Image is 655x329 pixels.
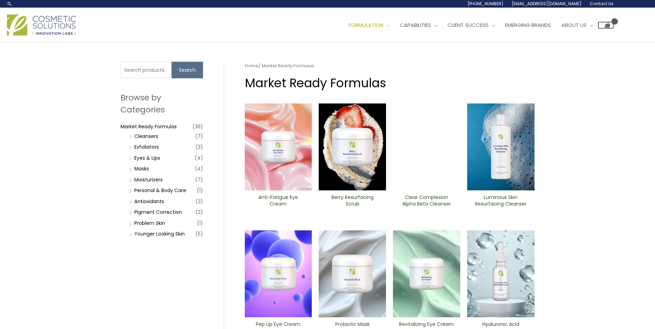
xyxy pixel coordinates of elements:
a: Problem Skin [134,220,165,227]
a: Luminous Skin Resurfacing ​Cleanser [473,194,529,210]
img: Anti Fatigue Eye Cream [245,103,312,190]
a: PIgment Correction [134,209,182,216]
a: Eyes & Lips [134,154,160,161]
a: Exfoliators [134,143,159,150]
span: Emerging Brands [505,21,551,29]
input: Search products… [121,62,172,78]
h1: Market Ready Formulas [245,74,534,91]
a: Younger Looking Skin [134,230,185,237]
a: Anti-Fatigue Eye Cream [250,194,306,210]
span: Capabilities [400,21,431,29]
img: Probiotic Mask [319,230,386,317]
a: Emerging Brands [500,15,556,36]
h2: Berry Resurfacing Scrub [325,194,380,207]
a: Search icon link [7,1,12,7]
nav: Site Navigation [338,15,614,36]
span: (7) [195,175,203,185]
a: Personal & Body Care [134,187,186,194]
img: Berry Resurfacing Scrub [319,103,386,190]
img: Hyaluronic moisturizer Serum [467,230,534,317]
span: Client Success [447,21,489,29]
h2: Clear Complexion Alpha Beta ​Cleanser [399,194,454,207]
span: (2) [195,197,203,206]
a: About Us [556,15,598,36]
a: Market Ready Formulas [121,123,177,130]
span: Contact Us [590,1,614,7]
h2: Luminous Skin Resurfacing ​Cleanser [473,194,529,207]
span: (4) [195,153,203,163]
a: View Shopping Cart, empty [598,22,614,29]
span: (7) [195,131,203,141]
a: Client Success [442,15,500,36]
span: [PHONE_NUMBER] [468,1,503,7]
h2: Browse by Categories [121,92,203,115]
a: Formulation [344,15,395,36]
button: Search [172,62,203,78]
span: (1) [197,218,203,228]
img: Luminous Skin Resurfacing ​Cleanser [467,103,534,190]
span: (5) [195,229,203,239]
span: (36) [192,122,203,131]
a: Capabilities [395,15,442,36]
a: Home [245,62,259,69]
span: (2) [195,207,203,217]
a: Antioxidants [134,198,164,205]
h2: Anti-Fatigue Eye Cream [250,194,306,207]
span: (1) [197,186,203,195]
span: About Us [561,21,587,29]
img: Clear Complexion Alpha Beta ​Cleanser [393,103,460,190]
span: (3) [195,142,203,152]
img: Cosmetic Solutions Logo [7,14,76,36]
span: Formulation [349,21,383,29]
span: (4) [195,164,203,173]
a: Clear Complexion Alpha Beta ​Cleanser [399,194,454,210]
a: Moisturizers [134,176,163,183]
a: Cleansers [134,133,158,140]
a: Berry Resurfacing Scrub [325,194,380,210]
img: Pep Up Eye Cream [245,230,312,317]
img: Revitalizing ​Eye Cream [393,230,460,317]
a: Masks [134,165,149,172]
span: [EMAIL_ADDRESS][DOMAIN_NAME] [512,1,581,7]
nav: Breadcrumb [245,62,534,70]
